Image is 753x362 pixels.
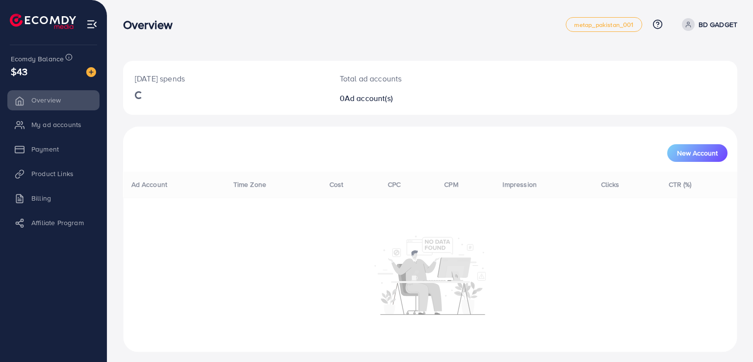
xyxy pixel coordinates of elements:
[667,144,728,162] button: New Account
[345,93,393,103] span: Ad account(s)
[86,19,98,30] img: menu
[135,73,316,84] p: [DATE] spends
[677,150,718,156] span: New Account
[11,54,64,64] span: Ecomdy Balance
[11,64,27,78] span: $43
[10,14,76,29] img: logo
[699,19,737,30] p: BD GADGET
[340,73,470,84] p: Total ad accounts
[340,94,470,103] h2: 0
[566,17,642,32] a: metap_pakistan_001
[678,18,737,31] a: BD GADGET
[123,18,180,32] h3: Overview
[574,22,634,28] span: metap_pakistan_001
[86,67,96,77] img: image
